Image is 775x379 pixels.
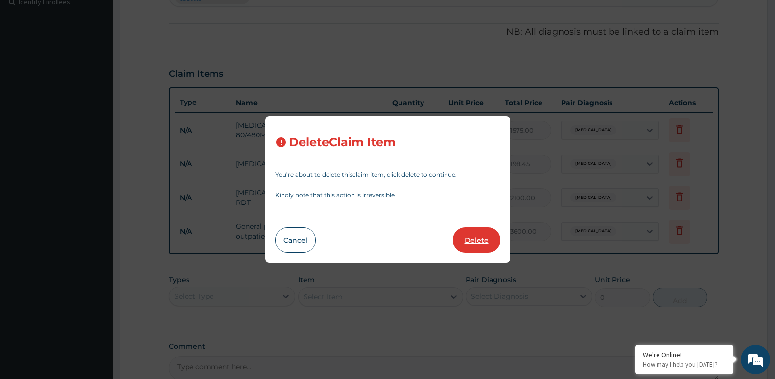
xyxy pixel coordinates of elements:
[453,227,500,253] button: Delete
[643,350,726,359] div: We're Online!
[275,172,500,178] p: You’re about to delete this claim item , click delete to continue.
[51,55,164,67] div: Chat with us now
[275,227,316,253] button: Cancel
[289,136,396,149] h3: Delete Claim Item
[643,360,726,369] p: How may I help you today?
[161,5,184,28] div: Minimize live chat window
[57,123,135,222] span: We're online!
[275,192,500,198] p: Kindly note that this action is irreversible
[18,49,40,73] img: d_794563401_company_1708531726252_794563401
[5,267,187,301] textarea: Type your message and hit 'Enter'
